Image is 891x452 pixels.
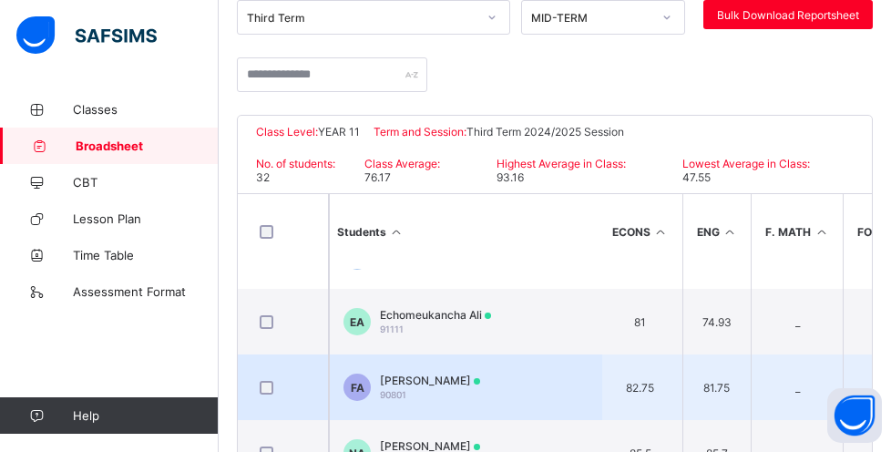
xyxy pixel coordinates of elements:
[598,289,682,354] td: 81
[682,157,810,170] span: Lowest Average in Class:
[598,354,682,420] td: 82.75
[73,175,219,190] span: CBT
[73,408,218,423] span: Help
[598,194,682,269] th: ECONS
[531,11,651,25] div: MID-TERM
[751,289,843,354] td: _
[653,225,669,239] i: Sort in Ascending Order
[364,157,440,170] span: Class Average:
[351,381,364,395] span: FA
[76,139,219,153] span: Broadsheet
[247,11,476,25] div: Third Term
[73,102,219,117] span: Classes
[497,170,524,184] span: 93.16
[466,125,624,139] span: Third Term 2024/2025 Session
[722,225,738,239] i: Sort in Ascending Order
[814,225,829,239] i: Sort in Ascending Order
[751,354,843,420] td: _
[73,211,219,226] span: Lesson Plan
[318,125,360,139] span: YEAR 11
[350,315,364,329] span: EA
[389,225,405,239] i: Sort Ascending
[256,157,335,170] span: No. of students:
[682,289,752,354] td: 74.93
[682,354,752,420] td: 81.75
[827,388,882,443] button: Open asap
[256,170,270,184] span: 32
[682,170,711,184] span: 47.55
[751,194,843,269] th: F. MATH
[380,374,480,387] span: [PERSON_NAME]
[380,324,404,334] span: 91111
[16,16,157,55] img: safsims
[380,308,491,322] span: Echomeukancha Ali
[73,284,219,299] span: Assessment Format
[364,170,391,184] span: 76.17
[256,125,318,139] span: Class Level:
[329,194,602,269] th: Students
[682,194,752,269] th: ENG
[73,248,219,262] span: Time Table
[497,157,626,170] span: Highest Average in Class:
[380,389,406,400] span: 90801
[717,8,859,22] span: Bulk Download Reportsheet
[374,125,466,139] span: Term and Session:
